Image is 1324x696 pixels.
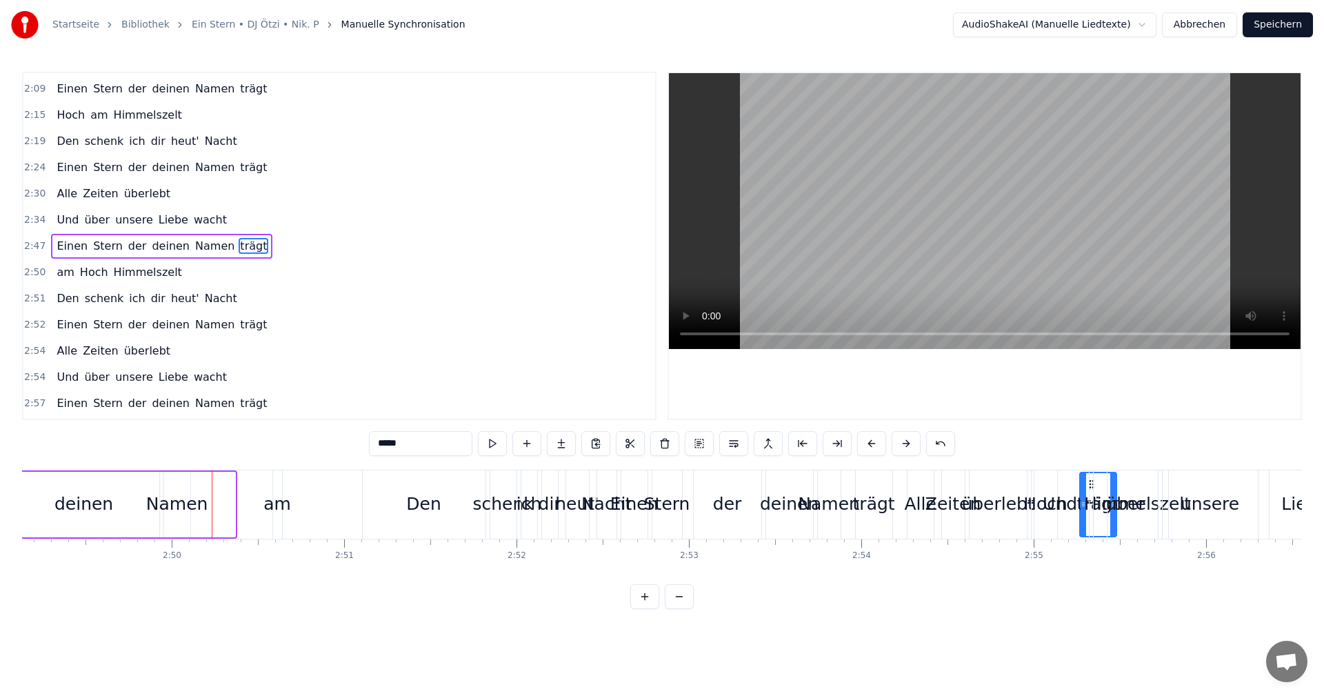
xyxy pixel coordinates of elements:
[203,290,239,306] span: Nacht
[239,395,268,411] span: trägt
[83,290,126,306] span: schenk
[92,238,124,254] span: Stern
[52,18,99,32] a: Startseite
[112,107,183,123] span: Himmelszelt
[81,343,120,359] span: Zeiten
[1105,491,1145,517] div: über
[335,550,354,561] div: 2:51
[83,369,111,385] span: über
[150,395,191,411] span: deinen
[150,238,191,254] span: deinen
[92,317,124,332] span: Stern
[11,11,39,39] img: youka
[55,107,86,123] span: Hoch
[55,395,89,411] span: Einen
[24,108,46,122] span: 2:15
[55,369,80,385] span: Und
[92,159,124,175] span: Stern
[157,369,190,385] span: Liebe
[114,369,154,385] span: unsere
[24,318,46,332] span: 2:52
[55,317,89,332] span: Einen
[55,186,79,201] span: Alle
[680,550,699,561] div: 2:53
[194,81,236,97] span: Namen
[1025,550,1043,561] div: 2:55
[55,212,80,228] span: Und
[194,159,236,175] span: Namen
[798,491,860,517] div: Namen
[925,491,981,517] div: Zeiten
[192,369,228,385] span: wacht
[24,82,46,96] span: 2:09
[539,491,561,517] div: dir
[163,550,181,561] div: 2:50
[170,133,201,149] span: heut'
[263,491,291,517] div: am
[24,266,46,279] span: 2:50
[24,187,46,201] span: 2:30
[127,395,148,411] span: der
[961,491,1034,517] div: überlebt
[24,161,46,175] span: 2:24
[128,133,146,149] span: ich
[55,133,80,149] span: Den
[239,159,268,175] span: trägt
[55,343,79,359] span: Alle
[852,550,871,561] div: 2:54
[508,550,526,561] div: 2:52
[24,344,46,358] span: 2:54
[79,264,110,280] span: Hoch
[127,317,148,332] span: der
[89,107,109,123] span: am
[194,317,236,332] span: Namen
[121,18,170,32] a: Bibliothek
[406,491,441,517] div: Den
[55,264,75,280] span: am
[123,186,172,201] span: überlebt
[516,491,542,517] div: ich
[92,81,124,97] span: Stern
[127,81,148,97] span: der
[127,238,148,254] span: der
[1266,641,1307,682] div: Chat öffnen
[55,159,89,175] span: Einen
[81,186,120,201] span: Zeiten
[1181,491,1239,517] div: unsere
[192,212,228,228] span: wacht
[192,18,319,32] a: Ein Stern • DJ Ötzi • Nik. P
[128,290,146,306] span: ich
[853,491,895,517] div: trägt
[1162,12,1237,37] button: Abbrechen
[112,264,183,280] span: Himmelszelt
[24,292,46,306] span: 2:51
[157,212,190,228] span: Liebe
[150,317,191,332] span: deinen
[24,397,46,410] span: 2:57
[341,18,465,32] span: Manuelle Synchronisation
[83,133,126,149] span: schenk
[170,290,201,306] span: heut'
[239,238,268,254] span: trägt
[114,212,154,228] span: unsere
[52,18,465,32] nav: breadcrumb
[644,491,690,517] div: Stern
[24,239,46,253] span: 2:47
[203,133,239,149] span: Nacht
[83,212,111,228] span: über
[610,491,659,517] div: Einen
[146,491,208,517] div: Namen
[123,343,172,359] span: überlebt
[239,317,268,332] span: trägt
[1243,12,1313,37] button: Speichern
[92,395,124,411] span: Stern
[24,213,46,227] span: 2:34
[760,491,819,517] div: deinen
[150,159,191,175] span: deinen
[55,290,80,306] span: Den
[904,491,936,517] div: Alle
[55,238,89,254] span: Einen
[150,133,167,149] span: dir
[24,135,46,148] span: 2:19
[1197,550,1216,561] div: 2:56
